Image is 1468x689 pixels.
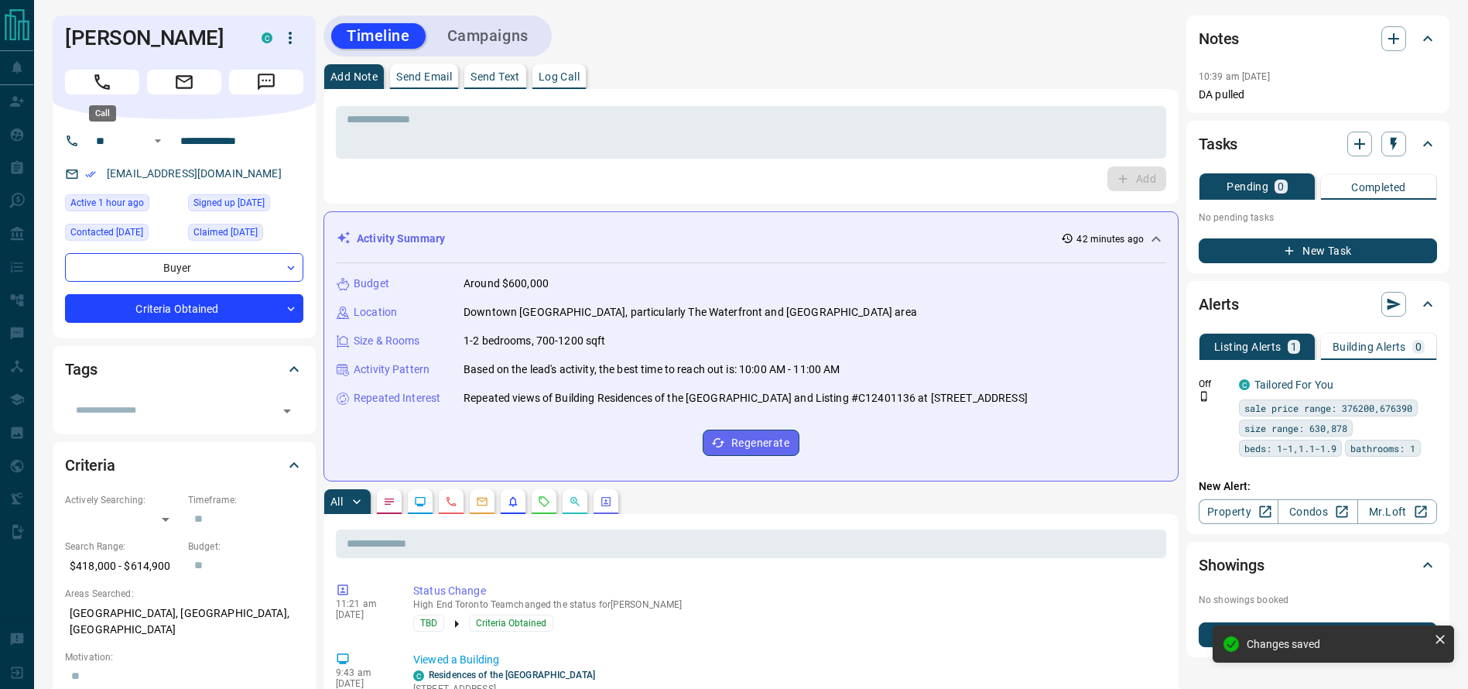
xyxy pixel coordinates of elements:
p: Actively Searching: [65,493,180,507]
button: Open [276,400,298,422]
p: 1-2 bedrooms, 700-1200 sqft [464,333,606,349]
button: Open [149,132,167,150]
p: Areas Searched: [65,587,303,601]
p: Send Email [396,71,452,82]
button: Timeline [331,23,426,49]
div: condos.ca [262,33,272,43]
p: Location [354,304,397,321]
svg: Listing Alerts [507,495,519,508]
p: [DATE] [336,678,390,689]
button: New Task [1199,238,1437,263]
svg: Requests [538,495,550,508]
p: Viewed a Building [413,652,1160,668]
p: No showings booked [1199,593,1437,607]
div: Showings [1199,547,1437,584]
span: Active 1 hour ago [70,195,144,211]
p: Pending [1227,181,1268,192]
p: Budget [354,276,389,292]
span: Claimed [DATE] [193,225,258,240]
div: Tags [65,351,303,388]
p: Timeframe: [188,493,303,507]
p: Repeated views of Building Residences of the [GEOGRAPHIC_DATA] and Listing #C12401136 at [STREET_... [464,390,1028,406]
span: beds: 1-1,1.1-1.9 [1244,440,1336,456]
svg: Push Notification Only [1199,391,1210,402]
p: [DATE] [336,609,390,620]
span: Message [229,70,303,94]
p: Add Note [330,71,378,82]
p: Downtown [GEOGRAPHIC_DATA], particularly The Waterfront and [GEOGRAPHIC_DATA] area [464,304,917,321]
p: 9:43 am [336,667,390,678]
div: Sun Sep 14 2025 [65,224,180,245]
svg: Emails [476,495,488,508]
h2: Criteria [65,453,115,478]
div: Alerts [1199,286,1437,323]
p: 0 [1415,341,1422,352]
p: 11:21 am [336,598,390,609]
button: New Showing [1199,622,1437,647]
div: Notes [1199,20,1437,57]
h1: [PERSON_NAME] [65,26,238,50]
p: Building Alerts [1333,341,1406,352]
div: condos.ca [413,670,424,681]
div: Mon Sep 15 2025 [65,194,180,216]
span: sale price range: 376200,676390 [1244,400,1412,416]
p: Activity Pattern [354,362,429,378]
span: Email [147,70,221,94]
svg: Agent Actions [600,495,612,508]
div: Call [89,105,116,122]
p: Motivation: [65,650,303,664]
p: Status Change [413,583,1160,599]
div: condos.ca [1239,379,1250,390]
div: Criteria Obtained [65,294,303,323]
p: Size & Rooms [354,333,420,349]
p: 10:39 am [DATE] [1199,71,1270,82]
a: Condos [1278,499,1357,524]
a: Tailored For You [1254,379,1333,391]
p: Search Range: [65,540,180,554]
p: Budget: [188,540,303,554]
div: Activity Summary42 minutes ago [337,225,1165,253]
span: bathrooms: 1 [1350,440,1415,456]
div: Sun Sep 14 2025 [188,194,303,216]
p: No pending tasks [1199,206,1437,229]
svg: Notes [383,495,395,508]
p: [GEOGRAPHIC_DATA], [GEOGRAPHIC_DATA], [GEOGRAPHIC_DATA] [65,601,303,643]
p: Off [1199,377,1230,391]
span: Criteria Obtained [476,615,546,631]
div: Buyer [65,253,303,282]
p: $418,000 - $614,900 [65,554,180,579]
div: Criteria [65,447,303,484]
span: Contacted [DATE] [70,225,143,240]
a: Mr.Loft [1357,499,1437,524]
p: 0 [1278,181,1284,192]
p: Based on the lead's activity, the best time to reach out is: 10:00 AM - 11:00 AM [464,362,840,378]
p: DA pulled [1199,87,1437,103]
a: Residences of the [GEOGRAPHIC_DATA] [429,670,595,680]
p: New Alert: [1199,478,1437,495]
p: Activity Summary [357,231,445,247]
svg: Calls [445,495,457,508]
div: Changes saved [1247,638,1428,650]
h2: Tags [65,357,97,382]
div: Tasks [1199,125,1437,163]
p: Around $600,000 [464,276,549,292]
a: [EMAIL_ADDRESS][DOMAIN_NAME] [107,167,282,180]
span: Signed up [DATE] [193,195,265,211]
p: Send Text [471,71,520,82]
svg: Email Verified [85,169,96,180]
p: All [330,496,343,507]
p: Log Call [539,71,580,82]
p: Repeated Interest [354,390,440,406]
span: TBD [420,615,437,631]
p: 1 [1291,341,1297,352]
a: Property [1199,499,1278,524]
h2: Tasks [1199,132,1237,156]
h2: Showings [1199,553,1264,578]
p: 42 minutes ago [1076,232,1144,246]
span: Call [65,70,139,94]
button: Campaigns [432,23,544,49]
p: Completed [1351,182,1406,193]
button: Regenerate [703,430,799,456]
h2: Notes [1199,26,1239,51]
svg: Opportunities [569,495,581,508]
